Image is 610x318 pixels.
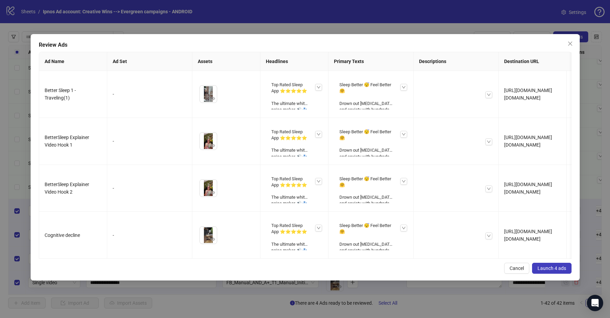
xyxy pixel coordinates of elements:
[499,52,601,71] th: Destination URL
[269,173,320,203] div: Top Rated Sleep App ⭐️⭐️⭐️⭐️⭐️ The ultimate white noise maker 🔊💤 Green ☘️ Brown 💩 Pink 🌷 Noise: T...
[317,226,321,230] span: down
[487,93,491,97] span: down
[113,231,187,239] div: -
[209,236,217,244] button: Preview
[402,85,406,89] span: down
[45,182,89,195] span: BetterSleep Explainer Video Hook 2
[210,237,215,242] span: eye
[260,52,328,71] th: Headlines
[337,126,405,156] div: Sleep Better 😴 Feel Better 🤗 Drown out [MEDICAL_DATA] and anxiety with hundreds of sounds to fall...
[414,52,499,71] th: Descriptions
[210,96,215,101] span: eye
[107,52,192,71] th: Ad Set
[269,79,320,109] div: Top Rated Sleep App ⭐️⭐️⭐️⭐️⭐️ The ultimate white noise maker 🔊💤 Green ☘️ Brown 💩 Pink 🌷 Noise: T...
[209,141,217,150] button: Preview
[504,263,529,274] button: Cancel
[337,79,405,109] div: Sleep Better 😴 Feel Better 🤗 Drown out [MEDICAL_DATA] and anxiety with hundreds of sounds to fall...
[39,52,107,71] th: Ad Name
[337,173,405,203] div: Sleep Better 😴 Feel Better 🤗 Drown out [MEDICAL_DATA] and anxiety with hundreds of sounds to fall...
[209,94,217,103] button: Preview
[487,140,491,144] span: down
[113,184,187,192] div: -
[45,88,76,101] span: Better Sleep 1 - Traveling(1)
[200,180,217,197] img: Asset 1
[402,226,406,230] span: down
[537,266,566,271] span: Launch 4 ads
[209,188,217,197] button: Preview
[45,232,80,238] span: Cognitive decline
[487,187,491,191] span: down
[113,137,187,145] div: -
[317,85,321,89] span: down
[509,266,524,271] span: Cancel
[504,88,552,101] span: [URL][DOMAIN_NAME][DOMAIN_NAME]
[587,295,603,311] div: Open Intercom Messenger
[504,229,552,242] span: [URL][DOMAIN_NAME][DOMAIN_NAME]
[200,227,217,244] img: Asset 1
[113,90,187,98] div: -
[532,263,571,274] button: Launch 4 ads
[39,41,572,49] div: Review Ads
[269,126,320,156] div: Top Rated Sleep App ⭐️⭐️⭐️⭐️⭐️ The ultimate white noise maker 🔊💤 Green ☘️ Brown 💩 Pink 🌷 Noise: T...
[200,133,217,150] img: Asset 1
[210,143,215,148] span: eye
[504,135,552,148] span: [URL][DOMAIN_NAME][DOMAIN_NAME]
[504,182,552,195] span: [URL][DOMAIN_NAME][DOMAIN_NAME]
[567,41,573,46] span: close
[317,179,321,183] span: down
[200,86,217,103] img: Asset 1
[402,132,406,136] span: down
[210,190,215,195] span: eye
[402,179,406,183] span: down
[328,52,414,71] th: Primary Texts
[45,135,89,148] span: BetterSleep Explainer Video Hook 1
[487,234,491,238] span: down
[269,220,320,250] div: Top Rated Sleep App ⭐️⭐️⭐️⭐️⭐️ The ultimate white noise maker 🔊💤 Green ☘️ Brown 💩 Pink 🌷 Noise: T...
[564,38,575,49] button: Close
[337,220,405,250] div: Sleep Better 😴 Feel Better 🤗 Drown out [MEDICAL_DATA] and anxiety with hundreds of sounds to fall...
[192,52,260,71] th: Assets
[317,132,321,136] span: down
